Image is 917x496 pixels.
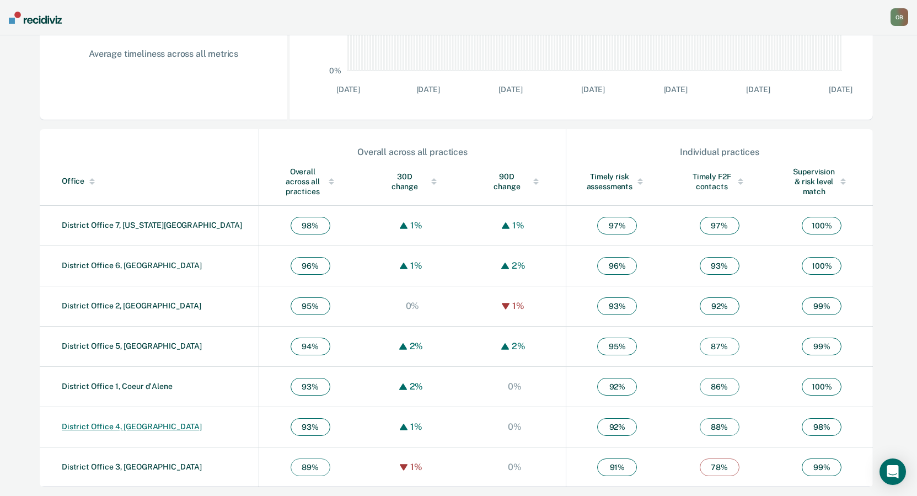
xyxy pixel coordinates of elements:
div: 0% [505,381,524,392]
th: Toggle SortBy [464,158,566,206]
span: 98 % [291,217,330,234]
span: 99 % [802,458,841,476]
span: 92 % [597,418,637,436]
span: 86 % [700,378,739,396]
text: [DATE] [416,85,440,94]
th: Toggle SortBy [40,158,259,206]
div: O B [891,8,908,26]
div: 1% [407,260,425,271]
span: 98 % [802,418,841,436]
a: District Office 5, [GEOGRAPHIC_DATA] [62,342,202,350]
th: Toggle SortBy [770,158,873,206]
div: 0% [505,422,524,432]
div: 1% [510,220,527,231]
div: 1% [407,462,425,472]
div: 2% [407,341,426,351]
span: 100 % [802,257,841,275]
a: District Office 4, [GEOGRAPHIC_DATA] [62,422,202,431]
th: Toggle SortBy [259,158,362,206]
text: [DATE] [581,85,605,94]
span: 78 % [700,458,739,476]
div: 1% [510,301,527,311]
span: 99 % [802,338,841,355]
a: District Office 1, Coeur d'Alene [62,382,173,391]
div: 30D change [383,172,442,191]
text: [DATE] [829,85,852,94]
span: 87 % [700,338,739,355]
div: Individual practices [567,147,872,157]
div: Open Intercom Messenger [880,458,906,485]
a: District Office 3, [GEOGRAPHIC_DATA] [62,462,202,471]
div: Supervision & risk level match [792,167,851,196]
span: 93 % [597,297,637,315]
span: 89 % [291,458,330,476]
span: 93 % [291,418,330,436]
span: 95 % [597,338,637,355]
div: Timely risk assessments [588,172,646,191]
span: 96 % [291,257,330,275]
div: Average timeliness across all metrics [75,49,252,59]
span: 96 % [597,257,637,275]
div: 1% [407,422,425,432]
div: 0% [403,301,422,311]
th: Toggle SortBy [668,158,771,206]
div: Overall across all practices [281,167,339,196]
span: 95 % [291,297,330,315]
div: Timely F2F contacts [690,172,749,191]
span: 93 % [291,378,330,396]
span: 94 % [291,338,330,355]
a: District Office 2, [GEOGRAPHIC_DATA] [62,301,201,310]
text: [DATE] [336,85,360,94]
span: 100 % [802,217,841,234]
div: 1% [407,220,425,231]
div: 2% [407,381,426,392]
div: Office [62,177,254,186]
span: 99 % [802,297,841,315]
span: 92 % [597,378,637,396]
button: OB [891,8,908,26]
div: 2% [509,341,528,351]
img: Recidiviz [9,12,62,24]
span: 97 % [597,217,637,234]
span: 93 % [700,257,739,275]
text: [DATE] [499,85,523,94]
a: District Office 7, [US_STATE][GEOGRAPHIC_DATA] [62,221,242,230]
span: 97 % [700,217,739,234]
span: 88 % [700,418,739,436]
div: 90D change [486,172,544,191]
th: Toggle SortBy [566,158,668,206]
a: District Office 6, [GEOGRAPHIC_DATA] [62,261,202,270]
th: Toggle SortBy [361,158,464,206]
text: [DATE] [664,85,688,94]
div: 0% [505,462,524,472]
span: 100 % [802,378,841,396]
text: [DATE] [747,85,770,94]
span: 92 % [700,297,739,315]
div: 2% [509,260,528,271]
div: Overall across all practices [260,147,565,157]
span: 91 % [597,458,637,476]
